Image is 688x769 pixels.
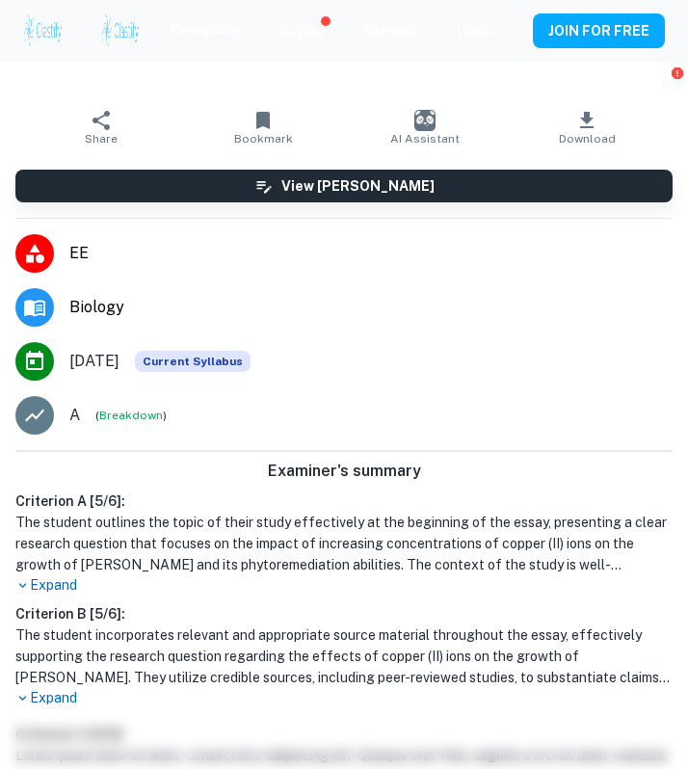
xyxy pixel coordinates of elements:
h6: Criterion A [ 5 / 6 ]: [15,491,673,512]
span: Download [559,132,616,146]
button: JOIN FOR FREE [533,13,665,48]
span: Biology [69,296,673,319]
button: AI Assistant [344,100,506,154]
img: Clastify logo [23,12,63,50]
a: Login [457,23,494,39]
button: Breakdown [99,407,163,424]
span: ( ) [95,407,167,425]
h1: The student outlines the topic of their study effectively at the beginning of the essay, presenti... [15,512,673,575]
span: [DATE] [69,350,119,373]
p: Expand [15,575,673,596]
h6: Criterion B [ 5 / 6 ]: [15,603,673,624]
span: Share [85,132,118,146]
span: EE [69,242,673,265]
button: Download [506,100,668,154]
button: View [PERSON_NAME] [15,170,673,202]
span: Current Syllabus [135,351,251,372]
h6: View [PERSON_NAME] [281,175,435,197]
img: AI Assistant [414,110,436,131]
img: Clastify logo [101,12,141,50]
span: AI Assistant [390,132,460,146]
h1: The student incorporates relevant and appropriate source material throughout the essay, effective... [15,624,673,688]
a: Schools [364,23,418,39]
p: Review [279,21,326,42]
span: Bookmark [234,132,293,146]
div: This exemplar is based on the current syllabus. Feel free to refer to it for inspiration/ideas wh... [135,351,251,372]
p: Expand [15,688,673,708]
button: Share [20,100,182,154]
button: Bookmark [182,100,344,154]
p: Exemplars [171,19,241,40]
h6: Examiner's summary [8,460,680,483]
p: A [69,404,80,427]
button: Report issue [670,66,684,80]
